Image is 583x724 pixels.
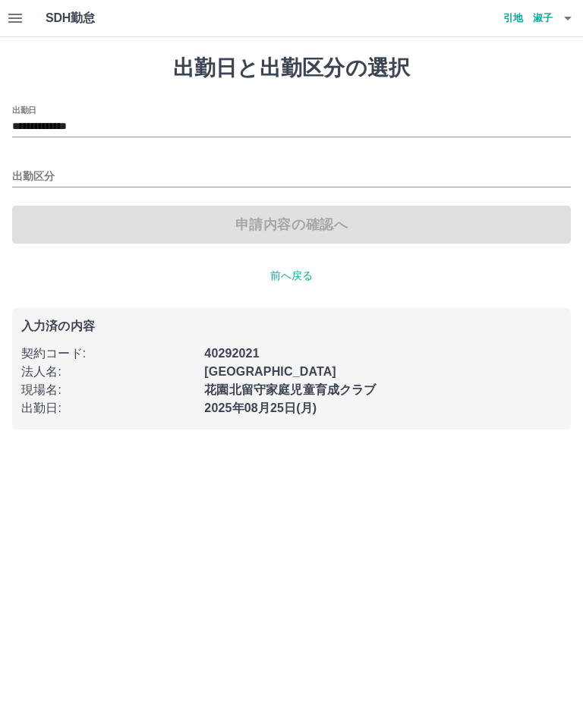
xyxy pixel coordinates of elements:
p: 出勤日 : [21,399,195,417]
p: 現場名 : [21,381,195,399]
label: 出勤日 [12,104,36,115]
b: 40292021 [204,347,259,360]
b: [GEOGRAPHIC_DATA] [204,365,336,378]
b: 花園北留守家庭児童育成クラブ [204,383,376,396]
p: 法人名 : [21,363,195,381]
h1: 出勤日と出勤区分の選択 [12,55,571,81]
p: 契約コード : [21,345,195,363]
p: 前へ戻る [12,268,571,284]
p: 入力済の内容 [21,320,562,332]
b: 2025年08月25日(月) [204,401,317,414]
